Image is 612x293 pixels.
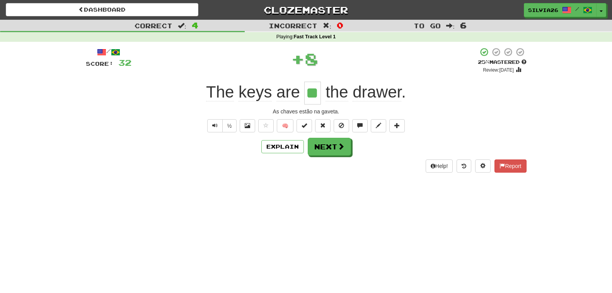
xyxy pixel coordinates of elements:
[294,34,336,39] strong: Fast Track Level 1
[6,3,198,16] a: Dashboard
[240,119,255,132] button: Show image (alt+x)
[308,138,351,156] button: Next
[524,3,597,17] a: silvia26 /
[337,21,343,30] span: 0
[352,119,368,132] button: Discuss sentence (alt+u)
[261,140,304,153] button: Explain
[478,59,527,66] div: Mastered
[206,119,237,132] div: Text-to-speech controls
[478,59,489,65] span: 25 %
[118,58,131,67] span: 32
[135,22,172,29] span: Correct
[269,22,317,29] span: Incorrect
[222,119,237,132] button: ½
[210,3,402,17] a: Clozemaster
[334,119,349,132] button: Ignore sentence (alt+i)
[353,83,401,101] span: drawer
[426,159,453,173] button: Help!
[321,83,406,101] span: .
[207,119,223,132] button: Play sentence audio (ctl+space)
[414,22,441,29] span: To go
[457,159,471,173] button: Round history (alt+y)
[389,119,405,132] button: Add to collection (alt+a)
[277,119,293,132] button: 🧠
[494,159,526,173] button: Report
[323,22,331,29] span: :
[297,119,312,132] button: Set this sentence to 100% Mastered (alt+m)
[258,119,274,132] button: Favorite sentence (alt+f)
[178,22,186,29] span: :
[460,21,467,30] span: 6
[575,6,579,12] span: /
[291,47,305,70] span: +
[315,119,331,132] button: Reset to 0% Mastered (alt+r)
[86,60,114,67] span: Score:
[206,83,234,101] span: The
[192,21,198,30] span: 4
[326,83,348,101] span: the
[371,119,386,132] button: Edit sentence (alt+d)
[483,67,514,73] small: Review: [DATE]
[276,83,300,101] span: are
[305,49,318,69] span: 8
[528,7,558,14] span: silvia26
[239,83,272,101] span: keys
[446,22,455,29] span: :
[86,47,131,57] div: /
[86,108,527,115] div: As chaves estão na gaveta.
